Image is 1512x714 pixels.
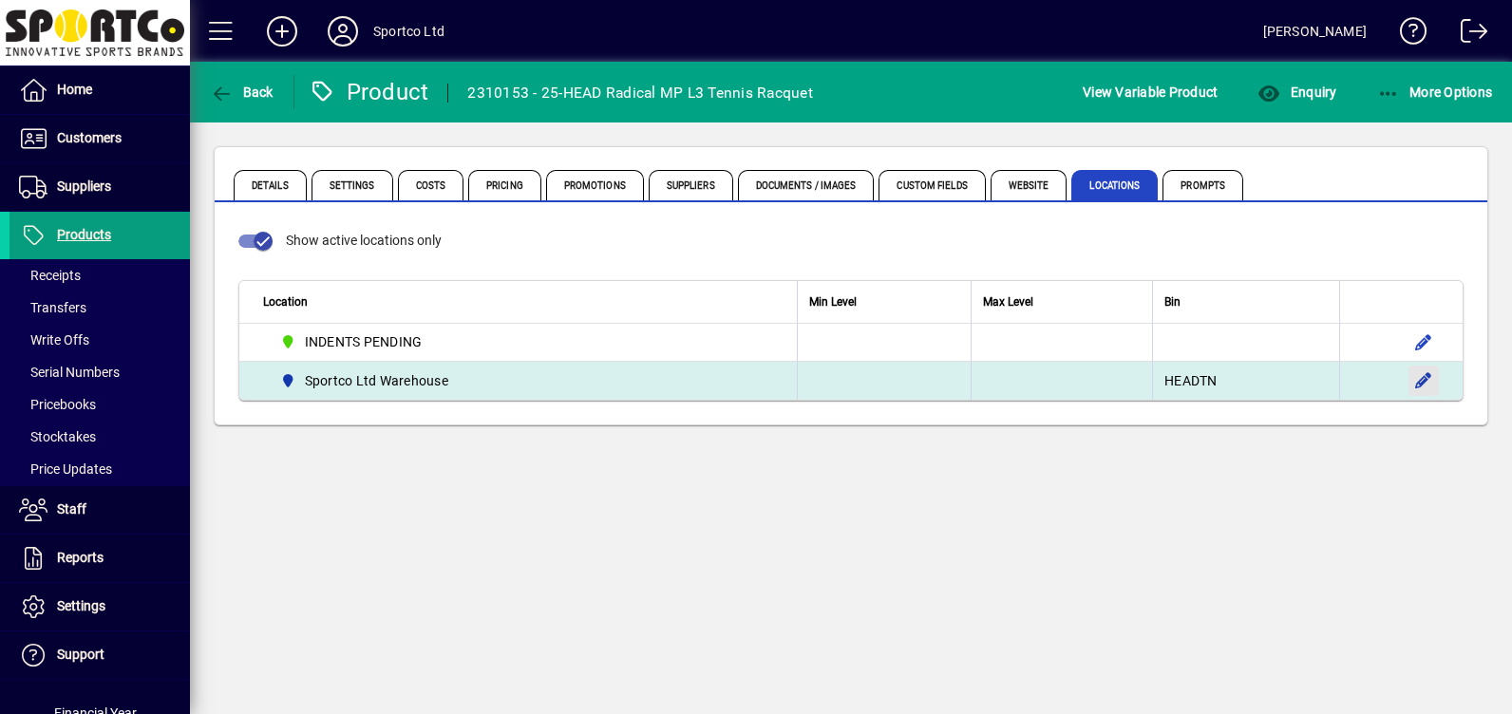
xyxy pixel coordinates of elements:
[9,163,190,211] a: Suppliers
[9,486,190,534] a: Staff
[9,535,190,582] a: Reports
[1071,170,1158,200] span: Locations
[19,332,89,348] span: Write Offs
[1164,291,1181,312] span: Bin
[9,583,190,630] a: Settings
[809,291,857,312] span: Min Level
[983,291,1033,312] span: Max Level
[373,16,444,47] div: Sportco Ltd
[1253,75,1341,109] button: Enquiry
[738,170,875,200] span: Documents / Images
[57,130,122,145] span: Customers
[305,332,423,351] span: INDENTS PENDING
[1078,75,1222,109] button: View Variable Product
[9,324,190,356] a: Write Offs
[546,170,644,200] span: Promotions
[210,85,274,100] span: Back
[309,77,429,107] div: Product
[234,170,307,200] span: Details
[19,397,96,412] span: Pricebooks
[1162,170,1243,200] span: Prompts
[273,369,456,392] span: Sportco Ltd Warehouse
[312,170,393,200] span: Settings
[9,259,190,291] a: Receipts
[1372,75,1498,109] button: More Options
[9,421,190,453] a: Stocktakes
[57,598,105,613] span: Settings
[1152,362,1339,400] td: HEADTN
[19,461,112,477] span: Price Updates
[1083,77,1218,107] span: View Variable Product
[879,170,985,200] span: Custom Fields
[9,388,190,421] a: Pricebooks
[19,429,96,444] span: Stocktakes
[263,291,308,312] span: Location
[57,550,104,565] span: Reports
[1446,4,1488,66] a: Logout
[991,170,1068,200] span: Website
[252,14,312,48] button: Add
[1257,85,1336,100] span: Enquiry
[398,170,464,200] span: Costs
[1408,366,1439,396] button: Edit
[1386,4,1427,66] a: Knowledge Base
[57,82,92,97] span: Home
[9,631,190,679] a: Support
[467,78,813,108] div: 2310153 - 25-HEAD Radical MP L3 Tennis Racquet
[1408,327,1439,357] button: Edit
[1377,85,1493,100] span: More Options
[57,227,111,242] span: Products
[468,170,541,200] span: Pricing
[9,66,190,114] a: Home
[57,647,104,662] span: Support
[649,170,733,200] span: Suppliers
[57,501,86,517] span: Staff
[9,453,190,485] a: Price Updates
[19,300,86,315] span: Transfers
[9,115,190,162] a: Customers
[9,291,190,324] a: Transfers
[19,268,81,283] span: Receipts
[19,365,120,380] span: Serial Numbers
[9,356,190,388] a: Serial Numbers
[273,330,429,353] span: INDENTS PENDING
[1263,16,1367,47] div: [PERSON_NAME]
[312,14,373,48] button: Profile
[57,178,111,194] span: Suppliers
[190,75,294,109] app-page-header-button: Back
[305,371,448,390] span: Sportco Ltd Warehouse
[205,75,278,109] button: Back
[286,233,442,248] span: Show active locations only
